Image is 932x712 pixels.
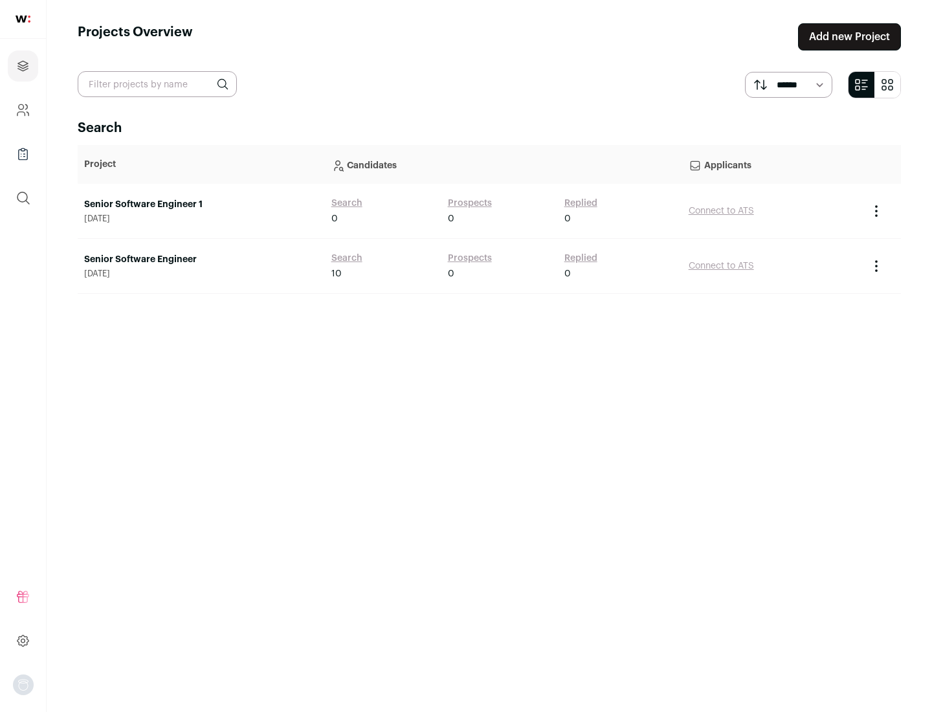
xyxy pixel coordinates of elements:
[689,151,856,177] p: Applicants
[798,23,901,50] a: Add new Project
[869,258,884,274] button: Project Actions
[689,206,754,216] a: Connect to ATS
[448,267,454,280] span: 0
[564,197,597,210] a: Replied
[448,197,492,210] a: Prospects
[16,16,30,23] img: wellfound-shorthand-0d5821cbd27db2630d0214b213865d53afaa358527fdda9d0ea32b1df1b89c2c.svg
[869,203,884,219] button: Project Actions
[13,674,34,695] button: Open dropdown
[331,267,342,280] span: 10
[564,212,571,225] span: 0
[84,269,318,279] span: [DATE]
[331,252,362,265] a: Search
[8,139,38,170] a: Company Lists
[331,197,362,210] a: Search
[448,212,454,225] span: 0
[78,119,901,137] h2: Search
[564,252,597,265] a: Replied
[13,674,34,695] img: nopic.png
[84,253,318,266] a: Senior Software Engineer
[448,252,492,265] a: Prospects
[78,71,237,97] input: Filter projects by name
[331,151,676,177] p: Candidates
[84,158,318,171] p: Project
[84,198,318,211] a: Senior Software Engineer 1
[78,23,193,50] h1: Projects Overview
[564,267,571,280] span: 0
[84,214,318,224] span: [DATE]
[8,95,38,126] a: Company and ATS Settings
[331,212,338,225] span: 0
[689,261,754,271] a: Connect to ATS
[8,50,38,82] a: Projects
